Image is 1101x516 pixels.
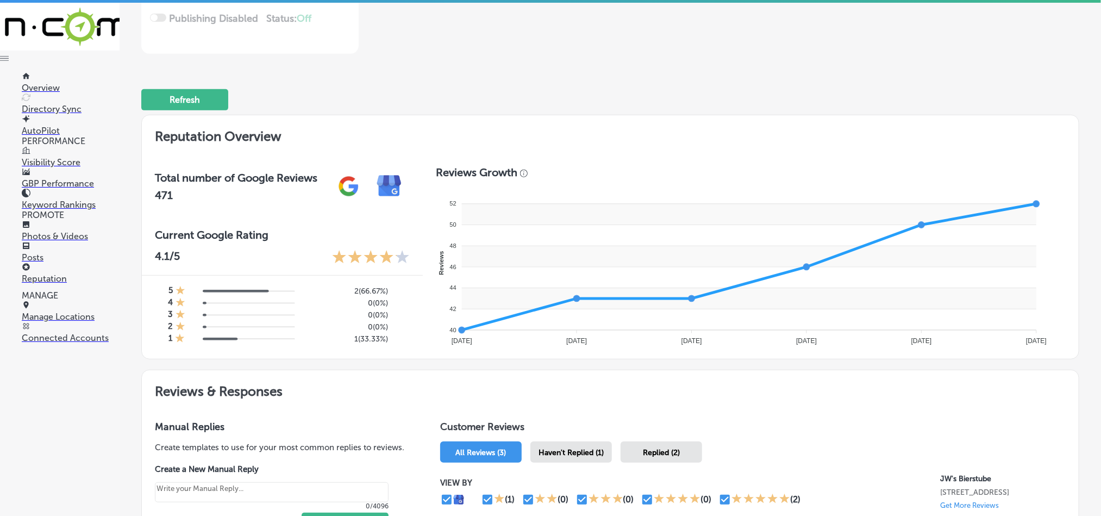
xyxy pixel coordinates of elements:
text: Reviews [438,251,445,275]
a: Directory Sync [22,94,120,114]
tspan: [DATE] [911,337,932,345]
p: Directory Sync [22,104,120,114]
h3: Current Google Rating [155,228,410,241]
span: Haven't Replied (1) [539,448,604,457]
tspan: [DATE] [796,337,817,345]
span: All Reviews (3) [456,448,506,457]
a: Connected Accounts [22,322,120,343]
p: Create templates to use for your most common replies to reviews. [155,442,405,453]
tspan: [DATE] [681,337,702,345]
h4: 5 [168,285,173,297]
p: Manage Locations [22,312,120,322]
tspan: 44 [450,284,456,291]
p: MANAGE [22,290,120,301]
tspan: [DATE] [452,337,472,345]
a: Keyword Rankings [22,189,120,210]
h1: Customer Reviews [440,421,1066,437]
a: GBP Performance [22,168,120,189]
p: PROMOTE [22,210,120,220]
h3: Manual Replies [155,421,405,433]
div: 3 Stars [589,493,623,506]
a: Reputation [22,263,120,284]
a: Visibility Score [22,147,120,167]
p: Photos & Videos [22,231,120,241]
div: (2) [790,494,800,505]
p: JW's Bierstube [941,474,1066,483]
div: 4 Stars [654,493,700,506]
p: 0/4096 [155,502,389,510]
h4: 4 [168,297,173,309]
div: 1 Star [176,285,185,297]
div: 2 Stars [535,493,558,506]
p: GBP Performance [22,178,120,189]
img: gPZS+5FD6qPJAAAAABJRU5ErkJggg== [328,166,369,207]
a: Overview [22,72,120,93]
h5: 0 ( 0% ) [315,299,388,308]
div: 1 Star [494,493,505,506]
label: Create a New Manual Reply [155,464,389,474]
textarea: Create your Quick Reply [155,482,389,502]
p: PERFORMANCE [22,136,120,146]
div: 1 Star [175,333,185,345]
div: 4.1 Stars [332,250,410,266]
h5: 2 ( 66.67% ) [315,287,388,296]
h3: Total number of Google Reviews [155,171,317,184]
h4: 3 [168,309,173,321]
tspan: 42 [450,306,456,312]
div: 1 Star [176,321,185,333]
tspan: 40 [450,327,456,333]
div: (0) [700,494,711,505]
a: AutoPilot [22,115,120,136]
h5: 0 ( 0% ) [315,322,388,332]
img: e7ababfa220611ac49bdb491a11684a6.png [369,166,410,207]
div: 1 Star [176,297,185,309]
p: Keyword Rankings [22,200,120,210]
h4: 2 [168,321,173,333]
tspan: 48 [450,243,456,249]
p: Reputation [22,273,120,284]
h5: 1 ( 33.33% ) [315,334,388,344]
tspan: [DATE] [1026,337,1047,345]
a: Photos & Videos [22,221,120,241]
p: Overview [22,83,120,93]
div: (0) [558,494,568,505]
p: Posts [22,252,120,263]
tspan: 46 [450,264,456,270]
tspan: [DATE] [567,337,587,345]
h5: 0 ( 0% ) [315,310,388,320]
h2: Reputation Overview [142,115,1079,153]
tspan: 52 [450,201,456,207]
tspan: 50 [450,221,456,228]
h3: Reviews Growth [436,166,517,179]
h2: 471 [155,189,317,202]
p: AutoPilot [22,126,120,136]
h4: 1 [168,333,172,345]
h2: Reviews & Responses [142,370,1079,408]
span: Replied (2) [643,448,680,457]
a: Manage Locations [22,301,120,322]
div: 1 Star [176,309,185,321]
div: (0) [623,494,634,505]
div: 5 Stars [731,493,790,506]
p: 7121 10th Street North Oakdale, MN 55128, US [941,488,1066,497]
p: 4.1 /5 [155,250,180,266]
button: Refresh [141,89,228,110]
div: (1) [505,494,515,505]
p: Get More Reviews [941,501,999,509]
p: VIEW BY [440,478,941,488]
a: Posts [22,242,120,263]
p: Visibility Score [22,157,120,167]
p: Connected Accounts [22,333,120,343]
